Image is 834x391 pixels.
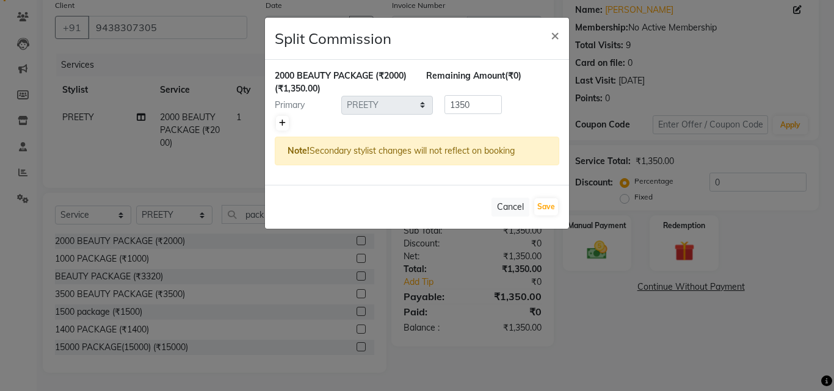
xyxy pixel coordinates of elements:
[275,83,321,94] span: (₹1,350.00)
[288,145,310,156] strong: Note!
[534,198,558,215] button: Save
[505,70,521,81] span: (₹0)
[426,70,505,81] span: Remaining Amount
[541,18,569,52] button: Close
[551,26,559,44] span: ×
[275,70,407,81] span: 2000 BEAUTY PACKAGE (₹2000)
[266,99,341,112] div: Primary
[275,137,559,165] div: Secondary stylist changes will not reflect on booking
[491,198,529,217] button: Cancel
[275,27,391,49] h4: Split Commission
